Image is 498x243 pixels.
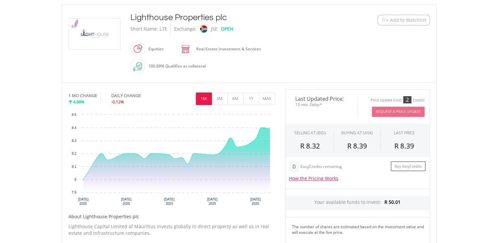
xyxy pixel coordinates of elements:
div: The number of shares are estimated based on the investment value and will execute at the live price. [292,224,427,235]
button: 1M [196,93,212,105]
text: 8.2 [72,152,76,155]
button: Watchlist + Add to Watchlist [378,15,430,25]
text: [DATE] 2025 [121,198,131,205]
button: Request A Price Update [372,107,425,117]
div: 1 MO CHANGE [68,93,97,99]
text: [DATE] 2025 [164,198,174,205]
div: Exchange: [174,23,197,35]
span: Last Updated Price: [290,96,353,101]
span: 15-min. Delay* [290,101,353,108]
span: R 8.39 [347,141,367,150]
div: JSE [211,23,218,35]
text: [DATE] 2025 [207,198,218,205]
text: 8.5 [72,113,76,117]
div: Short Name: [130,23,158,35]
span: 100.00% Qualifies as collateral [148,63,206,69]
svg: Interactive chart [68,111,275,210]
div: Price Update Cost: [371,98,402,103]
text: 8.3 [72,139,76,143]
span: R 8.32 [300,141,320,150]
button: 6M [227,93,244,105]
a: Buy EasyCredits [391,161,426,172]
button: MAX [259,93,275,105]
span: BUYING AT (ASK) [341,130,373,136]
div: EasyCredits remaining [301,164,342,170]
span: R 50.01 [384,199,401,205]
p: Lighthouse Capital Limited of Mauritius invests globally in direct property as well as in real es... [68,223,275,236]
h5: About Lighthouse Properties plc [68,213,275,220]
div: LTE [160,23,167,35]
button: 3M [212,93,228,105]
div: DAILY CHANGE [111,93,163,99]
div: 0 [289,161,299,172]
a: How the Pricing Works [289,175,338,181]
span: 4.88% [73,99,85,105]
text: 8.1 [72,165,76,169]
text: 8 [74,178,76,181]
span: -0.12% [111,99,124,105]
div: Chart. Highcharts interactive chart. [68,111,275,210]
div: 2 [403,96,411,103]
div: SELLING AT (BID) [294,130,326,136]
img: jse.png [200,25,207,33]
div: Your available funds to invest: [285,196,430,210]
span: + Add to Watchlist [386,17,426,23]
img: collateral-qualifying-green.svg [133,62,142,71]
div: Lighthouse Properties plc [130,12,337,23]
div: OPEN [221,23,233,35]
img: EQU.ZA.LTE.png [70,18,119,49]
text: 7.9 [72,191,76,194]
div: LAST PRICE [394,130,415,136]
div: Equities [145,41,164,57]
div: Credits [413,98,425,103]
text: 8.4 [72,126,76,130]
div: Real Estate Investment & Services [193,41,261,57]
text: [DATE] 2025 [78,198,88,205]
span: R 8.39 [394,141,414,150]
button: 1Y [243,93,259,105]
img: Watchlist [381,17,386,22]
text: [DATE] 2025 [250,198,261,205]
